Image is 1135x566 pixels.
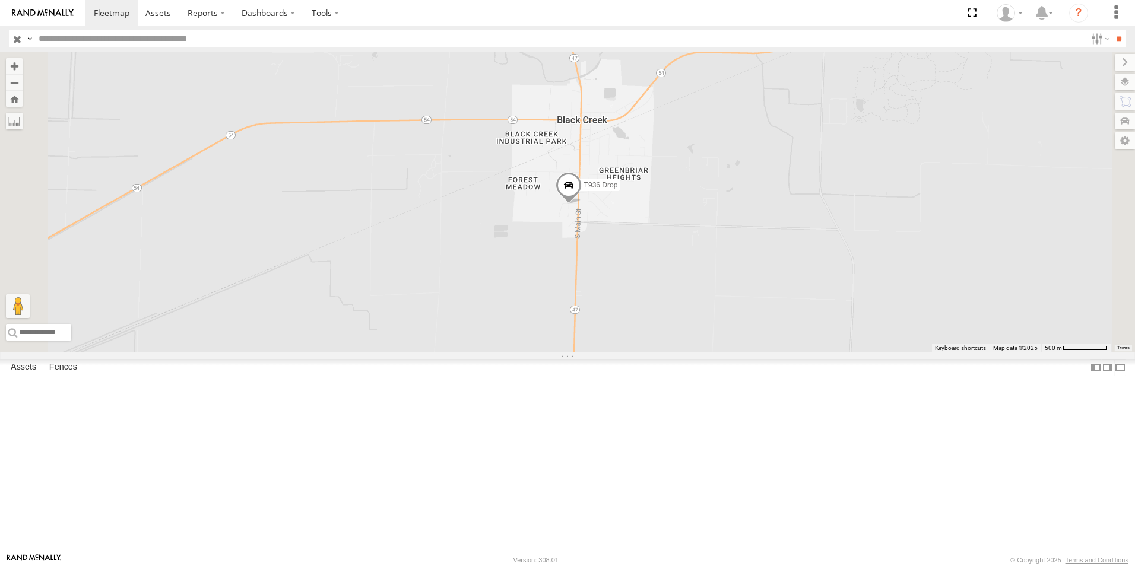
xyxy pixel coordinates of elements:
button: Map Scale: 500 m per 73 pixels [1041,344,1111,352]
button: Keyboard shortcuts [935,344,986,352]
button: Zoom out [6,74,23,91]
label: Fences [43,359,83,376]
button: Zoom Home [6,91,23,107]
a: Terms and Conditions [1066,557,1128,564]
a: Terms (opens in new tab) [1117,346,1130,351]
div: Version: 308.01 [513,557,559,564]
span: 500 m [1045,345,1062,351]
span: T936 Drop [584,182,618,190]
div: Jay Hammerstrom [993,4,1027,22]
label: Dock Summary Table to the Right [1102,359,1114,376]
label: Dock Summary Table to the Left [1090,359,1102,376]
a: Visit our Website [7,554,61,566]
img: rand-logo.svg [12,9,74,17]
span: Map data ©2025 [993,345,1038,351]
div: © Copyright 2025 - [1010,557,1128,564]
label: Hide Summary Table [1114,359,1126,376]
label: Assets [5,359,42,376]
label: Map Settings [1115,132,1135,149]
button: Zoom in [6,58,23,74]
label: Measure [6,113,23,129]
i: ? [1069,4,1088,23]
label: Search Query [25,30,34,47]
button: Drag Pegman onto the map to open Street View [6,294,30,318]
label: Search Filter Options [1086,30,1112,47]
